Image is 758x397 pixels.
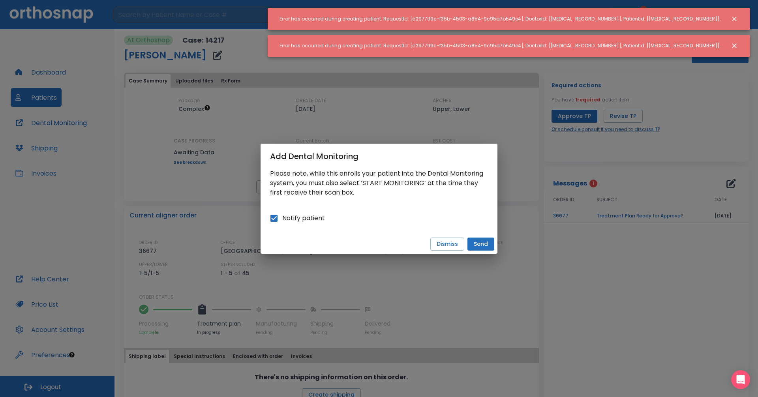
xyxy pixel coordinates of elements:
[727,12,741,26] button: Close notification
[280,12,721,26] div: Error has occurred during creating patient. RequestId: [d297799c-f35b-4503-a854-9c95a7b549e4], Do...
[430,238,464,251] button: Dismiss
[467,238,494,251] button: Send
[261,144,497,169] h2: Add Dental Monitoring
[282,213,325,223] span: Notify patient
[270,169,488,197] p: Please note, while this enrolls your patient into the Dental Monitoring system, you must also sel...
[280,39,721,52] div: Error has occurred during creating patient. RequestId: [d297799c-f35b-4503-a854-9c95a7b549e4], Do...
[727,39,741,53] button: Close notification
[731,370,750,389] div: Open Intercom Messenger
